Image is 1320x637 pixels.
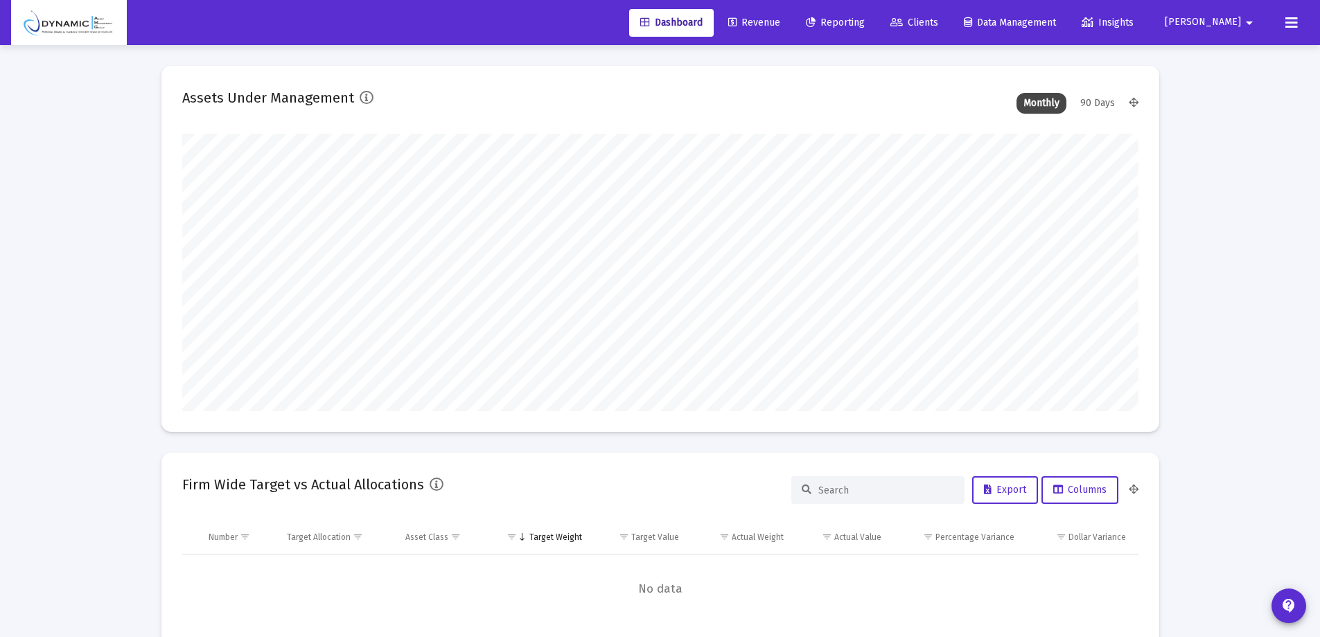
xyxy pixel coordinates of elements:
[1071,9,1145,37] a: Insights
[795,9,876,37] a: Reporting
[240,532,250,542] span: Show filter options for column 'Number'
[277,521,396,554] td: Column Target Allocation
[732,532,784,543] div: Actual Weight
[923,532,933,542] span: Show filter options for column 'Percentage Variance'
[619,532,629,542] span: Show filter options for column 'Target Value'
[488,521,592,554] td: Column Target Weight
[717,9,791,37] a: Revenue
[640,17,703,28] span: Dashboard
[806,17,865,28] span: Reporting
[964,17,1056,28] span: Data Management
[891,521,1024,554] td: Column Percentage Variance
[822,532,832,542] span: Show filter options for column 'Actual Value'
[890,17,938,28] span: Clients
[818,485,954,496] input: Search
[1165,17,1241,28] span: [PERSON_NAME]
[1082,17,1134,28] span: Insights
[529,532,582,543] div: Target Weight
[972,476,1038,504] button: Export
[719,532,730,542] span: Show filter options for column 'Actual Weight'
[1068,532,1126,543] div: Dollar Variance
[507,532,517,542] span: Show filter options for column 'Target Weight'
[728,17,780,28] span: Revenue
[834,532,881,543] div: Actual Value
[1056,532,1066,542] span: Show filter options for column 'Dollar Variance'
[182,87,354,109] h2: Assets Under Management
[1041,476,1118,504] button: Columns
[21,9,116,37] img: Dashboard
[631,532,679,543] div: Target Value
[287,532,351,543] div: Target Allocation
[1148,8,1274,36] button: [PERSON_NAME]
[1281,597,1297,614] mat-icon: contact_support
[199,521,278,554] td: Column Number
[953,9,1067,37] a: Data Management
[182,473,424,496] h2: Firm Wide Target vs Actual Allocations
[1241,9,1258,37] mat-icon: arrow_drop_down
[182,582,1138,597] span: No data
[1053,484,1107,496] span: Columns
[353,532,363,542] span: Show filter options for column 'Target Allocation'
[793,521,891,554] td: Column Actual Value
[984,484,1026,496] span: Export
[879,9,949,37] a: Clients
[935,532,1014,543] div: Percentage Variance
[405,532,448,543] div: Asset Class
[629,9,714,37] a: Dashboard
[209,532,238,543] div: Number
[1073,93,1122,114] div: 90 Days
[182,521,1138,624] div: Data grid
[592,521,689,554] td: Column Target Value
[1017,93,1066,114] div: Monthly
[396,521,488,554] td: Column Asset Class
[689,521,793,554] td: Column Actual Weight
[450,532,461,542] span: Show filter options for column 'Asset Class'
[1024,521,1138,554] td: Column Dollar Variance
